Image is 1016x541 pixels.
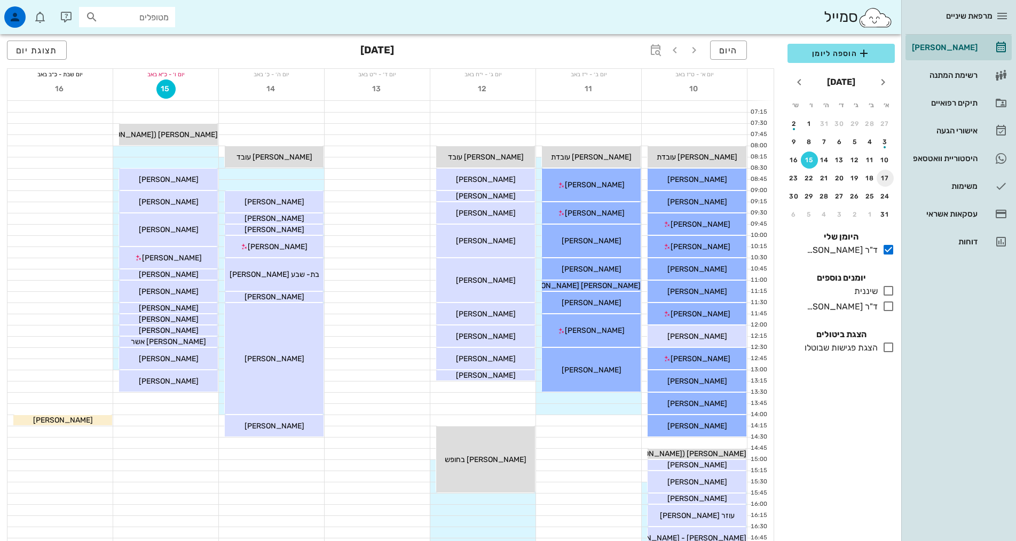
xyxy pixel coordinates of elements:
[905,90,1012,116] a: תיקים רפואיים
[248,242,308,251] span: [PERSON_NAME]
[846,174,863,182] div: 19
[139,354,199,363] span: [PERSON_NAME]
[719,45,738,55] span: היום
[671,242,730,251] span: [PERSON_NAME]
[368,79,387,99] button: 13
[787,328,895,341] h4: הצגת ביטולים
[801,193,818,200] div: 29
[785,211,802,218] div: 6
[456,192,516,201] span: [PERSON_NAME]
[785,170,802,187] button: 23
[565,209,625,218] span: [PERSON_NAME]
[747,522,769,531] div: 16:30
[562,265,621,274] span: [PERSON_NAME]
[747,276,769,285] div: 11:00
[22,134,192,146] div: הודעה שהתקבלה לאחרונה
[660,511,735,520] span: עוזר [PERSON_NAME]
[877,115,894,132] button: 27
[846,211,863,218] div: 2
[667,265,727,274] span: [PERSON_NAME]
[71,333,142,376] button: הודעות
[11,187,203,227] div: כתבו לנובדרך כלל, אנו עונים תוך כמה דקות
[787,272,895,284] h4: יומנים נוספים
[816,206,833,223] button: 4
[862,156,879,164] div: 11
[862,170,879,187] button: 18
[905,35,1012,60] a: [PERSON_NAME]
[877,174,894,182] div: 17
[262,84,281,93] span: 14
[21,76,192,94] p: שלום 👋
[671,354,730,363] span: [PERSON_NAME]
[710,41,747,60] button: היום
[245,354,304,363] span: [PERSON_NAME]
[456,276,516,285] span: [PERSON_NAME]
[565,326,625,335] span: [PERSON_NAME]
[551,153,632,162] span: [PERSON_NAME] עובדת
[747,119,769,128] div: 07:30
[456,175,516,184] span: [PERSON_NAME]
[849,96,863,114] th: ג׳
[448,153,524,162] span: [PERSON_NAME] עובד
[262,79,281,99] button: 14
[873,73,893,92] button: חודש שעבר
[519,281,641,290] span: [PERSON_NAME] [PERSON_NAME]
[747,478,769,487] div: 15:30
[905,62,1012,88] a: רשימת המתנה
[219,69,324,79] div: יום ה׳ - כ׳ באב
[667,399,727,408] span: [PERSON_NAME]
[747,130,769,139] div: 07:45
[824,6,893,29] div: סמייל
[816,193,833,200] div: 28
[801,138,818,146] div: 8
[104,161,166,172] div: [PERSON_NAME]
[816,156,833,164] div: 14
[368,84,387,93] span: 13
[910,71,978,79] div: רשימת המתנה
[816,133,833,150] button: 7
[562,298,621,307] span: [PERSON_NAME]
[785,193,802,200] div: 30
[360,41,394,62] h3: [DATE]
[747,186,769,195] div: 09:00
[846,138,863,146] div: 5
[877,211,894,218] div: 31
[230,270,319,279] span: בת- שבע [PERSON_NAME]
[834,96,848,114] th: ד׳
[823,71,860,93] button: [DATE]
[747,153,769,162] div: 08:15
[747,421,769,431] div: 14:15
[245,421,304,431] span: [PERSON_NAME]
[91,130,218,139] span: [PERSON_NAME] ([PERSON_NAME])
[747,175,769,184] div: 08:45
[474,84,493,93] span: 12
[910,154,978,163] div: היסטוריית וואטסאפ
[456,236,516,245] span: [PERSON_NAME]
[667,478,727,487] span: [PERSON_NAME]
[910,43,978,52] div: [PERSON_NAME]
[139,304,199,313] span: [PERSON_NAME]
[747,444,769,453] div: 14:45
[657,153,737,162] span: [PERSON_NAME] עובדת
[862,115,879,132] button: 28
[51,79,70,99] button: 16
[747,141,769,150] div: 08:00
[747,377,769,386] div: 13:15
[910,182,978,190] div: משימות
[846,156,863,164] div: 12
[905,201,1012,227] a: עסקאות אשראי
[143,333,214,376] button: בית
[747,265,769,274] div: 10:45
[802,300,878,313] div: ד"ר [PERSON_NAME]
[877,133,894,150] button: 3
[910,237,978,246] div: דוחות
[864,96,878,114] th: ב׳
[877,188,894,205] button: 24
[474,79,493,99] button: 12
[846,206,863,223] button: 2
[172,360,184,367] span: בית
[801,133,818,150] button: 8
[862,152,879,169] button: 11
[747,253,769,262] div: 10:30
[787,44,895,63] button: הוספה ליומן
